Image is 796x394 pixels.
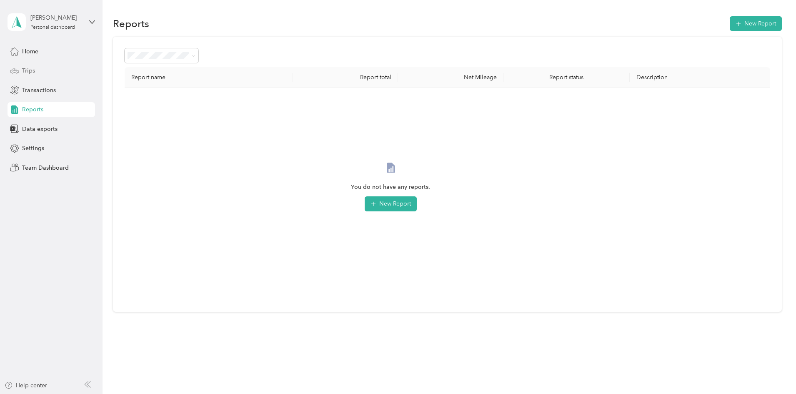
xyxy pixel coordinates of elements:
th: Net Mileage [398,67,503,88]
th: Description [630,67,770,88]
button: New Report [730,16,782,31]
span: Data exports [22,125,58,133]
div: [PERSON_NAME] [30,13,83,22]
button: New Report [365,196,417,211]
span: Home [22,47,38,56]
span: Team Dashboard [22,163,69,172]
iframe: Everlance-gr Chat Button Frame [749,347,796,394]
span: You do not have any reports. [351,183,430,192]
button: Help center [5,381,47,390]
span: Trips [22,66,35,75]
div: Personal dashboard [30,25,75,30]
span: Transactions [22,86,56,95]
div: Report status [510,74,623,81]
span: Reports [22,105,43,114]
th: Report total [293,67,398,88]
h1: Reports [113,19,149,28]
span: Settings [22,144,44,153]
th: Report name [125,67,293,88]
